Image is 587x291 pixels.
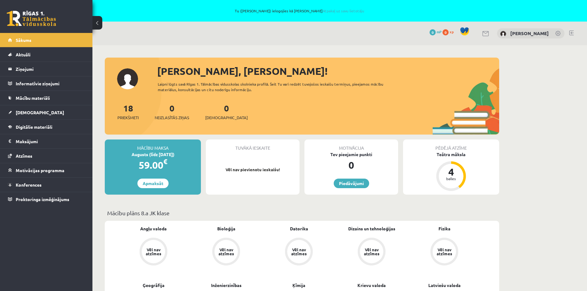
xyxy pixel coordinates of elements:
div: Teātra māksla [403,151,499,158]
a: Aktuāli [8,47,85,62]
a: Maksājumi [8,134,85,148]
a: Ķīmija [292,282,305,289]
a: Sākums [8,33,85,47]
a: Angļu valoda [140,225,167,232]
div: Tev pieejamie punkti [304,151,398,158]
a: Ziņojumi [8,62,85,76]
div: Motivācija [304,139,398,151]
a: 0 xp [442,29,457,34]
span: Proktoringa izmēģinājums [16,196,69,202]
a: 0 mP [430,29,442,34]
a: Vēl nav atzīmes [190,238,263,267]
a: Vēl nav atzīmes [335,238,408,267]
a: Apmaksāt [137,179,169,188]
a: Inženierzinības [211,282,242,289]
a: 0[DEMOGRAPHIC_DATA] [205,103,248,121]
a: Proktoringa izmēģinājums [8,192,85,206]
div: 4 [442,167,460,177]
span: Digitālie materiāli [16,124,52,130]
a: Atpakaļ uz savu lietotāju [323,8,364,13]
span: Atzīmes [16,153,32,159]
div: Augusts (līdz [DATE]) [105,151,201,158]
div: 0 [304,158,398,172]
a: Latviešu valoda [428,282,461,289]
div: Vēl nav atzīmes [363,248,380,256]
span: [DEMOGRAPHIC_DATA] [16,110,64,115]
a: Atzīmes [8,149,85,163]
a: Digitālie materiāli [8,120,85,134]
a: Teātra māksla 4 balles [403,151,499,192]
a: Motivācijas programma [8,163,85,177]
span: Mācību materiāli [16,95,50,101]
a: Mācību materiāli [8,91,85,105]
span: € [163,157,167,166]
span: Aktuāli [16,52,31,57]
a: Vēl nav atzīmes [117,238,190,267]
span: [DEMOGRAPHIC_DATA] [205,115,248,121]
div: balles [442,177,460,180]
a: Datorika [290,225,308,232]
span: 0 [442,29,449,35]
legend: Maksājumi [16,134,85,148]
a: Fizika [438,225,450,232]
a: Informatīvie ziņojumi [8,76,85,91]
a: Dizains un tehnoloģijas [348,225,395,232]
a: 0Neizlasītās ziņas [155,103,189,121]
a: Vēl nav atzīmes [263,238,335,267]
div: Vēl nav atzīmes [290,248,308,256]
a: [PERSON_NAME] [510,30,549,36]
span: Motivācijas programma [16,168,64,173]
a: Krievu valoda [357,282,386,289]
div: Vēl nav atzīmes [218,248,235,256]
a: Vēl nav atzīmes [408,238,481,267]
a: 18Priekšmeti [117,103,139,121]
span: 0 [430,29,436,35]
a: Konferences [8,178,85,192]
div: Laipni lūgts savā Rīgas 1. Tālmācības vidusskolas skolnieka profilā. Šeit Tu vari redzēt tuvojošo... [158,81,394,92]
legend: Ziņojumi [16,62,85,76]
a: Ģeogrāfija [143,282,165,289]
div: Vēl nav atzīmes [436,248,453,256]
a: [DEMOGRAPHIC_DATA] [8,105,85,119]
a: Piedāvājumi [334,179,369,188]
span: Neizlasītās ziņas [155,115,189,121]
a: Bioloģija [217,225,235,232]
legend: Informatīvie ziņojumi [16,76,85,91]
span: Sākums [16,37,31,43]
div: 59.00 [105,158,201,172]
span: mP [437,29,442,34]
span: Tu ([PERSON_NAME]) ielogojies kā [PERSON_NAME] [71,9,528,13]
div: Vēl nav atzīmes [145,248,162,256]
div: Pēdējā atzīme [403,139,499,151]
p: Vēl nav pievienotu ieskaišu! [209,167,296,173]
div: Mācību maksa [105,139,201,151]
span: Konferences [16,182,42,188]
span: Priekšmeti [117,115,139,121]
div: Tuvākā ieskaite [206,139,300,151]
div: [PERSON_NAME], [PERSON_NAME]! [157,64,499,79]
a: Rīgas 1. Tālmācības vidusskola [7,11,56,26]
img: Ralfs Jēkabsons [500,31,506,37]
p: Mācību plāns 8.a JK klase [107,209,497,217]
span: xp [450,29,454,34]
